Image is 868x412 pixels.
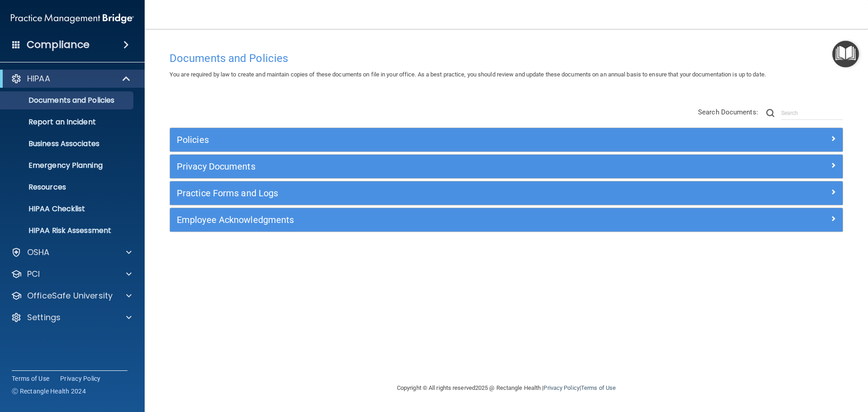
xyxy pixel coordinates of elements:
[832,41,859,67] button: Open Resource Center
[581,384,616,391] a: Terms of Use
[177,186,836,200] a: Practice Forms and Logs
[170,71,766,78] span: You are required by law to create and maintain copies of these documents on file in your office. ...
[177,135,668,145] h5: Policies
[6,204,129,213] p: HIPAA Checklist
[11,269,132,279] a: PCI
[11,290,132,301] a: OfficeSafe University
[12,374,49,383] a: Terms of Use
[27,73,50,84] p: HIPAA
[6,96,129,105] p: Documents and Policies
[170,52,843,64] h4: Documents and Policies
[543,384,579,391] a: Privacy Policy
[11,247,132,258] a: OSHA
[27,269,40,279] p: PCI
[6,226,129,235] p: HIPAA Risk Assessment
[177,159,836,174] a: Privacy Documents
[177,215,668,225] h5: Employee Acknowledgments
[341,374,671,403] div: Copyright © All rights reserved 2025 @ Rectangle Health | |
[781,106,843,120] input: Search
[60,374,101,383] a: Privacy Policy
[12,387,86,396] span: Ⓒ Rectangle Health 2024
[27,38,90,51] h4: Compliance
[6,139,129,148] p: Business Associates
[6,118,129,127] p: Report an Incident
[11,9,134,28] img: PMB logo
[11,73,131,84] a: HIPAA
[6,161,129,170] p: Emergency Planning
[698,108,758,116] span: Search Documents:
[11,312,132,323] a: Settings
[766,109,774,117] img: ic-search.3b580494.png
[27,290,113,301] p: OfficeSafe University
[27,312,61,323] p: Settings
[27,247,50,258] p: OSHA
[177,213,836,227] a: Employee Acknowledgments
[177,161,668,171] h5: Privacy Documents
[6,183,129,192] p: Resources
[177,188,668,198] h5: Practice Forms and Logs
[177,133,836,147] a: Policies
